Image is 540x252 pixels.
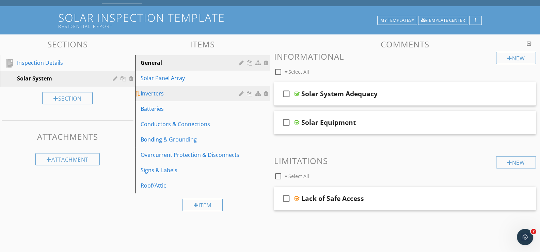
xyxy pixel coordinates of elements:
i: check_box_outline_blank [281,86,292,102]
div: Batteries [141,105,241,113]
div: Inverters [141,89,241,98]
span: 7 [531,229,536,234]
h3: Comments [274,40,536,49]
h3: Limitations [274,156,536,165]
div: Template Center [421,18,465,23]
h3: Items [135,40,270,49]
div: Roof/Attic [141,181,241,190]
h1: Solar Inspection Template [58,12,481,29]
div: Inspection Details [17,59,103,67]
iframe: Intercom live chat [517,229,533,245]
i: check_box_outline_blank [281,190,292,207]
div: Section [42,92,93,104]
div: Residential Report [58,24,379,29]
div: Solar System Adequacy [301,90,378,98]
i: check_box_outline_blank [281,114,292,131]
span: Select All [288,69,309,75]
span: Select All [288,173,309,179]
div: New [496,156,536,168]
div: Attachment [35,153,100,165]
div: New [496,52,536,64]
div: Bonding & Grounding [141,135,241,144]
div: Solar Panel Array [141,74,241,82]
button: My Templates [377,16,417,25]
div: Signs & Labels [141,166,241,174]
button: Template Center [418,16,468,25]
div: My Templates [380,18,414,23]
div: Lack of Safe Access [301,194,364,203]
h3: Informational [274,52,536,61]
div: Overcurrent Protection & Disconnects [141,151,241,159]
div: Solar Equipment [301,118,356,127]
a: Template Center [418,17,468,23]
div: Item [182,199,223,211]
div: Solar System [17,74,103,83]
div: General [141,59,241,67]
div: Conductors & Connections [141,120,241,128]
